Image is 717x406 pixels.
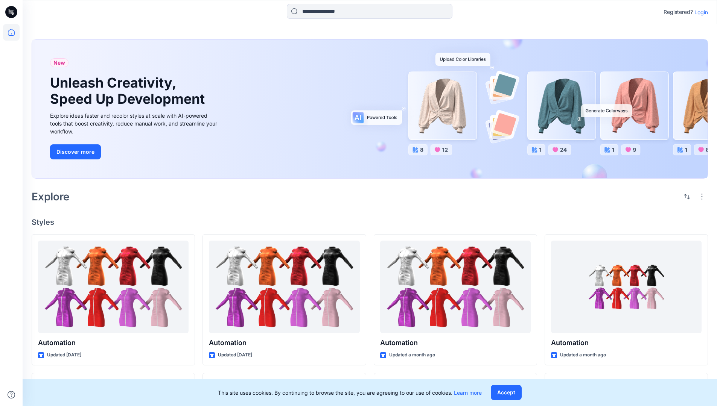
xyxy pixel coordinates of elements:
p: Automation [380,338,531,348]
span: New [53,58,65,67]
a: Automation [551,241,702,333]
p: Updated a month ago [560,351,606,359]
p: Updated [DATE] [218,351,252,359]
p: Login [694,8,708,16]
p: Automation [38,338,189,348]
a: Learn more [454,389,482,396]
button: Discover more [50,144,101,159]
button: Accept [491,385,522,400]
a: Automation [38,241,189,333]
p: Registered? [664,8,693,17]
h2: Explore [32,191,70,203]
p: Updated a month ago [389,351,435,359]
a: Discover more [50,144,219,159]
div: Explore ideas faster and recolor styles at scale with AI-powered tools that boost creativity, red... [50,112,219,135]
h4: Styles [32,218,708,227]
a: Automation [209,241,359,333]
a: Automation [380,241,531,333]
p: Updated [DATE] [47,351,81,359]
p: This site uses cookies. By continuing to browse the site, you are agreeing to our use of cookies. [218,389,482,397]
h1: Unleash Creativity, Speed Up Development [50,75,208,107]
p: Automation [209,338,359,348]
p: Automation [551,338,702,348]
